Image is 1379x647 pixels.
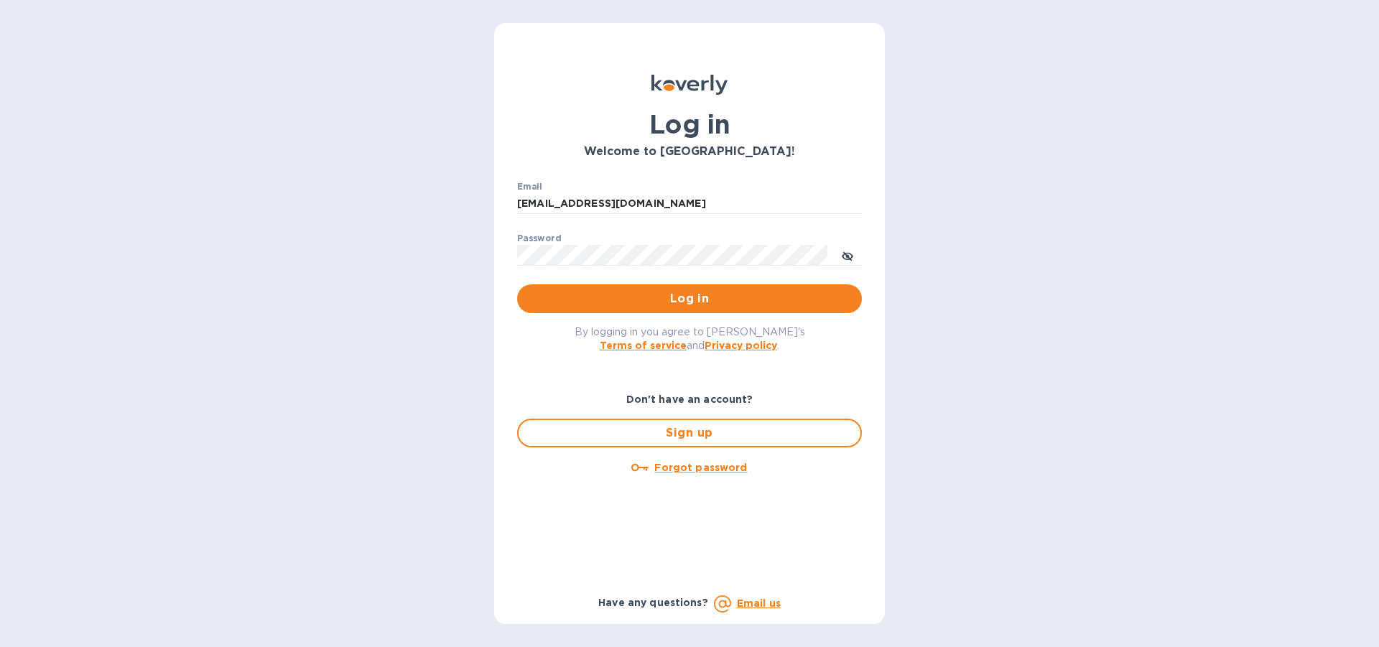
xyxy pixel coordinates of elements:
[517,193,862,215] input: Enter email address
[737,597,781,609] a: Email us
[529,290,850,307] span: Log in
[517,419,862,447] button: Sign up
[705,340,777,351] a: Privacy policy
[833,241,862,269] button: toggle password visibility
[598,597,708,608] b: Have any questions?
[600,340,687,351] a: Terms of service
[575,326,805,351] span: By logging in you agree to [PERSON_NAME]'s and .
[517,145,862,159] h3: Welcome to [GEOGRAPHIC_DATA]!
[626,394,753,405] b: Don't have an account?
[654,462,747,473] u: Forgot password
[530,424,849,442] span: Sign up
[517,182,542,191] label: Email
[651,75,728,95] img: Koverly
[517,234,561,243] label: Password
[517,109,862,139] h1: Log in
[517,284,862,313] button: Log in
